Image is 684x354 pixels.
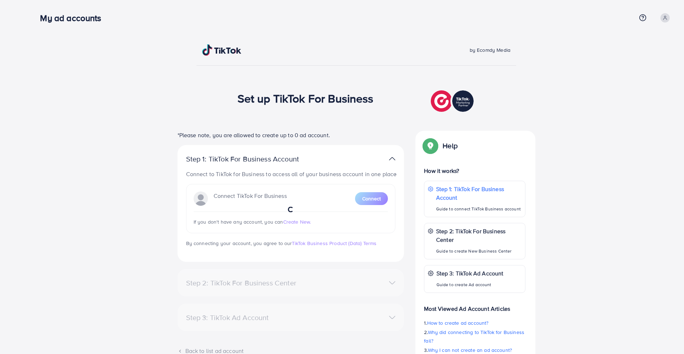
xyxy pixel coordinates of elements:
[40,13,107,23] h3: My ad accounts
[424,329,524,344] span: Why did connecting to TikTok for Business fail?
[431,89,475,114] img: TikTok partner
[427,319,488,326] span: How to create ad account?
[424,166,525,175] p: How it works?
[424,319,525,327] p: 1.
[202,44,241,56] img: TikTok
[443,141,458,150] p: Help
[436,185,521,202] p: Step 1: TikTok For Business Account
[436,269,504,278] p: Step 3: TikTok Ad Account
[436,227,521,244] p: Step 2: TikTok For Business Center
[436,205,521,213] p: Guide to connect TikTok Business account
[424,328,525,345] p: 2.
[178,131,404,139] p: *Please note, you are allowed to create up to 0 ad account.
[238,91,374,105] h1: Set up TikTok For Business
[424,139,437,152] img: Popup guide
[428,346,512,354] span: Why I can not create an ad account?
[424,299,525,313] p: Most Viewed Ad Account Articles
[470,46,510,54] span: by Ecomdy Media
[436,280,504,289] p: Guide to create Ad account
[186,155,322,163] p: Step 1: TikTok For Business Account
[389,154,395,164] img: TikTok partner
[436,247,521,255] p: Guide to create New Business Center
